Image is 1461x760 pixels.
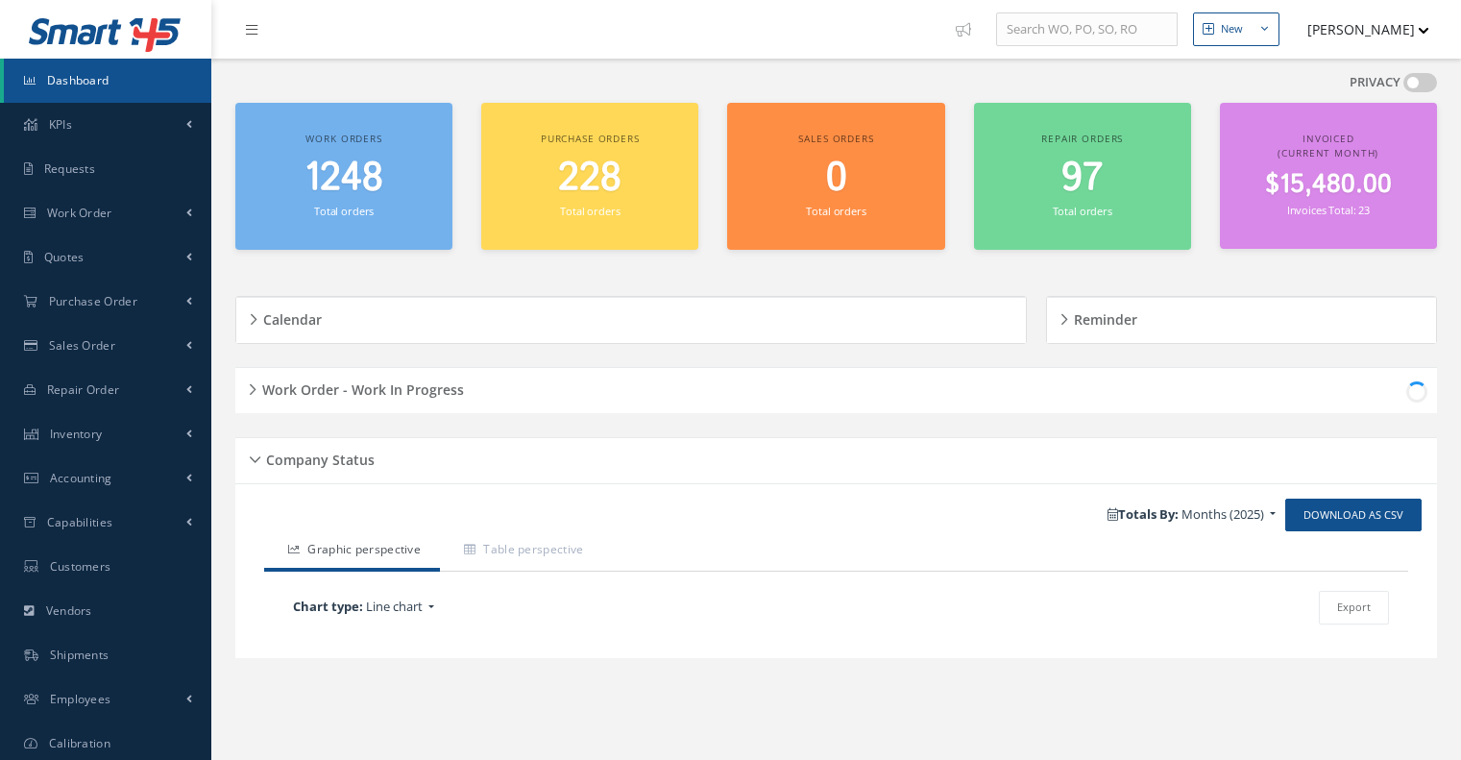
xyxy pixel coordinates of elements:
span: Customers [50,558,111,575]
span: Accounting [50,470,112,486]
a: Purchase orders 228 Total orders [481,103,698,250]
h5: Work Order - Work In Progress [256,376,464,399]
a: Totals By: Months (2025) [1098,501,1285,529]
span: 228 [558,151,621,206]
span: Inventory [50,426,103,442]
button: Export [1319,591,1389,625]
small: Total orders [1053,204,1112,218]
span: Invoiced [1303,132,1354,145]
b: Totals By: [1108,505,1179,523]
span: Quotes [44,249,85,265]
a: Repair orders 97 Total orders [974,103,1191,250]
span: Shipments [50,647,110,663]
span: Purchase Order [49,293,137,309]
span: Vendors [46,602,92,619]
span: 1248 [304,151,383,206]
small: Invoices Total: 23 [1287,203,1370,217]
span: $15,480.00 [1265,166,1392,204]
b: Chart type: [293,598,363,615]
span: Repair Order [47,381,120,398]
span: Calibration [49,735,110,751]
span: Sales orders [798,132,873,145]
small: Total orders [806,204,865,218]
span: Repair orders [1041,132,1123,145]
button: [PERSON_NAME] [1289,11,1429,48]
span: 0 [826,151,847,206]
span: Months (2025) [1181,505,1264,523]
a: Table perspective [440,531,602,572]
label: PRIVACY [1350,73,1400,92]
span: Sales Order [49,337,115,354]
button: New [1193,12,1279,46]
span: 97 [1061,151,1103,206]
a: Graphic perspective [264,531,440,572]
a: Work orders 1248 Total orders [235,103,452,250]
span: Requests [44,160,95,177]
span: Purchase orders [541,132,640,145]
input: Search WO, PO, SO, RO [996,12,1178,47]
span: KPIs [49,116,72,133]
div: New [1221,21,1243,37]
a: Dashboard [4,59,211,103]
span: Dashboard [47,72,110,88]
small: Total orders [314,204,374,218]
a: Sales orders 0 Total orders [727,103,944,250]
span: Work orders [305,132,381,145]
a: Download as CSV [1285,499,1422,532]
span: Work Order [47,205,112,221]
span: Employees [50,691,111,707]
h5: Company Status [260,446,375,469]
h5: Calendar [257,306,322,329]
span: (Current Month) [1278,146,1378,159]
a: Chart type: Line chart [283,593,633,622]
a: Invoiced (Current Month) $15,480.00 Invoices Total: 23 [1220,103,1437,249]
span: Capabilities [47,514,113,530]
h5: Reminder [1068,306,1137,329]
small: Total orders [560,204,620,218]
span: Line chart [366,598,423,615]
